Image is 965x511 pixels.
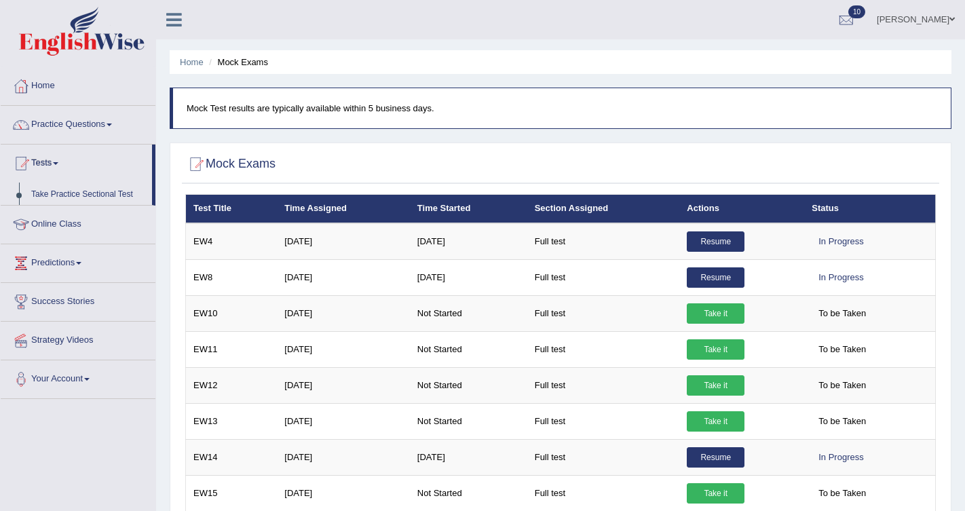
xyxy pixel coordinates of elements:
[277,331,410,367] td: [DATE]
[277,195,410,223] th: Time Assigned
[812,375,873,396] span: To be Taken
[277,475,410,511] td: [DATE]
[848,5,865,18] span: 10
[410,259,527,295] td: [DATE]
[277,259,410,295] td: [DATE]
[410,223,527,260] td: [DATE]
[410,195,527,223] th: Time Started
[277,295,410,331] td: [DATE]
[812,339,873,360] span: To be Taken
[186,259,278,295] td: EW8
[687,231,744,252] a: Resume
[527,475,680,511] td: Full test
[1,322,155,356] a: Strategy Videos
[812,483,873,504] span: To be Taken
[277,367,410,403] td: [DATE]
[687,267,744,288] a: Resume
[812,231,870,252] div: In Progress
[277,403,410,439] td: [DATE]
[687,483,744,504] a: Take it
[180,57,204,67] a: Home
[687,339,744,360] a: Take it
[812,447,870,468] div: In Progress
[1,106,155,140] a: Practice Questions
[410,475,527,511] td: Not Started
[812,411,873,432] span: To be Taken
[812,267,870,288] div: In Progress
[527,403,680,439] td: Full test
[186,439,278,475] td: EW14
[1,244,155,278] a: Predictions
[187,102,937,115] p: Mock Test results are typically available within 5 business days.
[410,367,527,403] td: Not Started
[804,195,935,223] th: Status
[527,259,680,295] td: Full test
[277,223,410,260] td: [DATE]
[206,56,268,69] li: Mock Exams
[679,195,804,223] th: Actions
[277,439,410,475] td: [DATE]
[410,439,527,475] td: [DATE]
[186,295,278,331] td: EW10
[1,67,155,101] a: Home
[527,439,680,475] td: Full test
[186,331,278,367] td: EW11
[527,295,680,331] td: Full test
[687,303,744,324] a: Take it
[687,375,744,396] a: Take it
[812,303,873,324] span: To be Taken
[410,403,527,439] td: Not Started
[410,331,527,367] td: Not Started
[410,295,527,331] td: Not Started
[527,331,680,367] td: Full test
[527,195,680,223] th: Section Assigned
[1,283,155,317] a: Success Stories
[186,475,278,511] td: EW15
[1,145,152,178] a: Tests
[186,367,278,403] td: EW12
[186,195,278,223] th: Test Title
[185,154,276,174] h2: Mock Exams
[1,360,155,394] a: Your Account
[25,183,152,207] a: Take Practice Sectional Test
[527,223,680,260] td: Full test
[186,403,278,439] td: EW13
[527,367,680,403] td: Full test
[687,447,744,468] a: Resume
[186,223,278,260] td: EW4
[687,411,744,432] a: Take it
[1,206,155,240] a: Online Class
